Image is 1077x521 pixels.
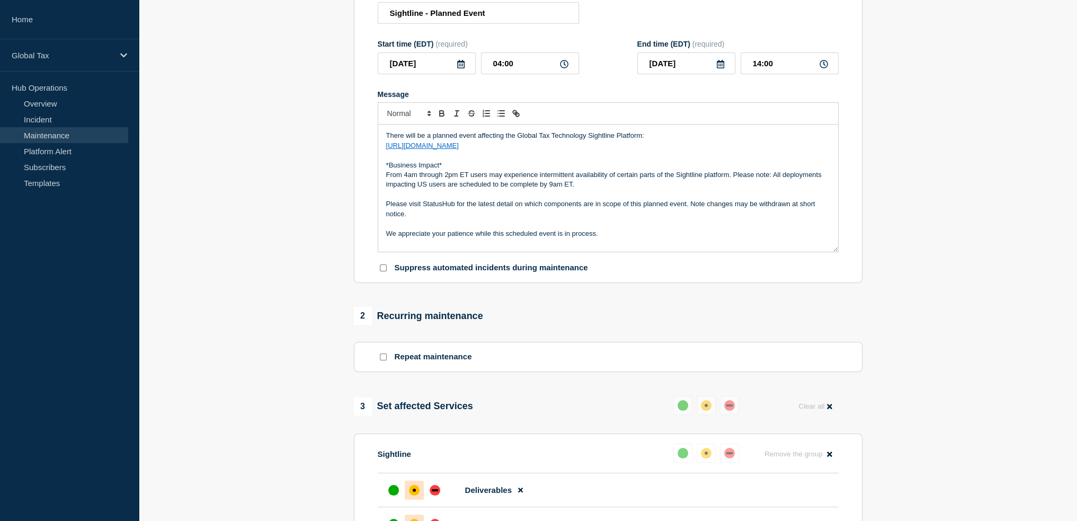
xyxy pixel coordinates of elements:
input: Title [378,2,579,24]
button: up [673,444,692,463]
button: down [720,444,739,463]
div: down [724,400,735,411]
p: Please visit StatusHub for the latest detail on which components are in scope of this planned eve... [386,199,830,219]
button: Toggle italic text [449,107,464,120]
span: 2 [354,307,372,325]
p: There will be a planned event affecting the Global Tax Technology Sightline Platform: [386,131,830,140]
p: Suppress automated incidents during maintenance [395,263,588,273]
button: Toggle link [509,107,523,120]
input: YYYY-MM-DD [637,52,735,74]
div: down [430,485,440,496]
button: affected [697,444,716,463]
span: (required) [435,40,468,48]
button: Toggle strikethrough text [464,107,479,120]
p: We appreciate your patience while this scheduled event is in process. [386,229,830,239]
div: affected [701,400,711,411]
div: up [388,485,399,496]
p: *Business Impact* [386,161,830,170]
button: Toggle bulleted list [494,107,509,120]
button: Clear all [792,396,838,417]
input: YYYY-MM-DD [378,52,476,74]
button: up [673,396,692,415]
p: Global Tax [12,51,113,60]
button: Toggle ordered list [479,107,494,120]
div: Message [378,90,839,99]
span: Deliverables [465,485,512,494]
div: Set affected Services [354,398,473,416]
div: affected [409,485,420,496]
span: Font size [382,107,434,120]
div: Recurring maintenance [354,307,483,325]
a: [URL][DOMAIN_NAME] [386,142,459,149]
div: End time (EDT) [637,40,839,48]
div: affected [701,448,711,458]
div: down [724,448,735,458]
span: 3 [354,398,372,416]
p: Repeat maintenance [395,352,472,362]
button: Toggle bold text [434,107,449,120]
button: affected [697,396,716,415]
div: Start time (EDT) [378,40,579,48]
input: HH:MM [741,52,839,74]
p: From 4am through 2pm ET users may experience intermittent availability of certain parts of the Si... [386,170,830,190]
input: Repeat maintenance [380,354,387,360]
div: up [678,448,688,458]
span: (required) [692,40,725,48]
div: up [678,400,688,411]
button: Remove the group [758,444,839,464]
div: Message [378,125,838,252]
input: HH:MM [481,52,579,74]
p: Sightline [378,449,411,458]
span: Remove the group [764,450,823,458]
button: down [720,396,739,415]
input: Suppress automated incidents during maintenance [380,264,387,271]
